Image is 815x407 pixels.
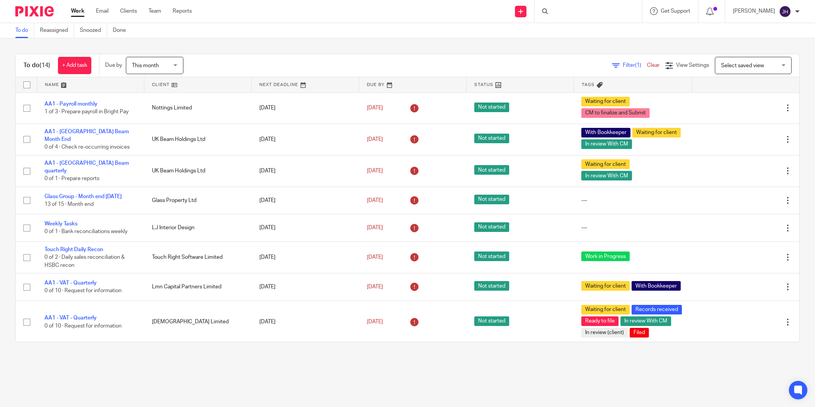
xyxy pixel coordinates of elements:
[581,197,684,204] div: ---
[252,301,359,343] td: [DATE]
[581,128,630,137] span: With Bookkeeper
[45,221,78,227] a: Weekly Tasks
[630,328,649,338] span: Filed
[367,319,383,324] span: [DATE]
[367,137,383,142] span: [DATE]
[45,101,97,107] a: AA1 - Payroll monthly
[474,103,509,112] span: Not started
[632,128,681,137] span: Waiting for client
[581,251,630,261] span: Work in Progress
[474,251,509,261] span: Not started
[144,301,252,343] td: [DEMOGRAPHIC_DATA] Limited
[779,5,791,18] img: svg%3E
[474,316,509,326] span: Not started
[252,124,359,155] td: [DATE]
[474,134,509,143] span: Not started
[581,108,650,118] span: CM to finalize and Submit
[620,316,671,326] span: In review With CM
[144,124,252,155] td: UK Beam Holdings Ltd
[45,280,97,286] a: AA1 - VAT - Quarterly
[252,273,359,301] td: [DATE]
[45,315,97,321] a: AA1 - VAT - Quarterly
[474,281,509,291] span: Not started
[144,214,252,242] td: LJ Interior Design
[173,7,192,15] a: Reports
[367,284,383,290] span: [DATE]
[252,214,359,242] td: [DATE]
[40,62,50,68] span: (14)
[58,57,91,74] a: + Add task
[252,187,359,214] td: [DATE]
[45,109,129,115] span: 1 of 3 · Prepare payroll in Bright Pay
[581,171,632,180] span: In review With CM
[635,63,641,68] span: (1)
[96,7,109,15] a: Email
[581,224,684,232] div: ---
[647,63,660,68] a: Clear
[45,229,127,235] span: 0 of 1 · Bank reconciliations weekly
[581,139,632,149] span: In review With CM
[581,159,630,169] span: Waiting for client
[733,7,775,15] p: [PERSON_NAME]
[45,129,129,142] a: AA1 - [GEOGRAPHIC_DATA] Beam Month End
[474,165,509,175] span: Not started
[474,195,509,204] span: Not started
[15,6,54,17] img: Pixie
[367,105,383,111] span: [DATE]
[661,8,690,14] span: Get Support
[581,316,619,326] span: Ready to file
[80,23,107,38] a: Snoozed
[148,7,161,15] a: Team
[40,23,74,38] a: Reassigned
[45,144,130,150] span: 0 of 4 · Check re-occurring invoices
[144,187,252,214] td: Glass Property Ltd
[623,63,647,68] span: Filter
[367,225,383,230] span: [DATE]
[252,93,359,124] td: [DATE]
[581,328,628,338] span: In review (client)
[120,7,137,15] a: Clients
[23,61,50,69] h1: To do
[45,323,122,329] span: 0 of 10 · Request for information
[144,273,252,301] td: Lmn Capital Partners Limited
[105,61,122,69] p: Due by
[367,168,383,174] span: [DATE]
[632,281,681,291] span: With Bookkeeper
[581,281,630,291] span: Waiting for client
[721,63,764,68] span: Select saved view
[45,247,103,252] a: Touch Right Daily Recon
[474,222,509,232] span: Not started
[71,7,84,15] a: Work
[581,97,630,106] span: Waiting for client
[367,255,383,260] span: [DATE]
[45,176,99,182] span: 0 of 1 · Prepare reports
[144,93,252,124] td: Nottings Limited
[45,255,125,268] span: 0 of 2 · Daily sales reconciliation & HSBC recon
[581,305,630,314] span: Waiting for client
[45,194,122,199] a: Glass Group - Month end [DATE]
[632,305,682,314] span: Records received
[367,198,383,203] span: [DATE]
[676,63,709,68] span: View Settings
[252,242,359,273] td: [DATE]
[144,155,252,187] td: UK Beam Holdings Ltd
[15,23,34,38] a: To do
[45,288,122,294] span: 0 of 10 · Request for information
[132,63,159,68] span: This month
[45,202,94,207] span: 13 of 15 · Month end
[252,155,359,187] td: [DATE]
[144,242,252,273] td: Touch Right Software Limited
[113,23,132,38] a: Done
[45,160,129,174] a: AA1 - [GEOGRAPHIC_DATA] Beam quarterly
[582,83,595,87] span: Tags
